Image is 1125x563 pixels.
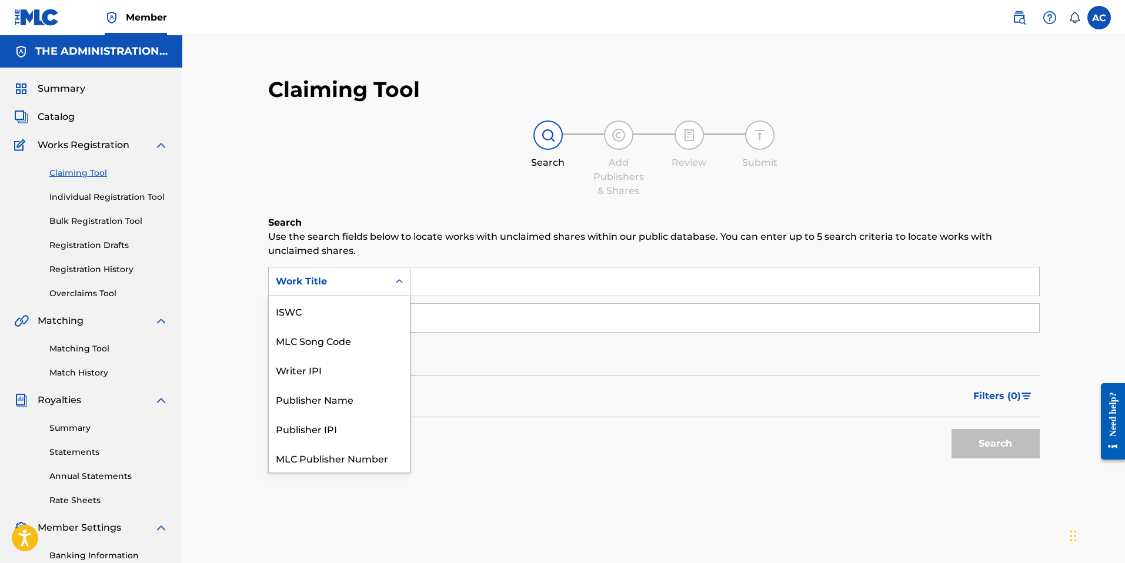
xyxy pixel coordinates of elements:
a: Individual Registration Tool [49,191,168,203]
div: Work Title [276,274,382,289]
a: Summary [49,422,168,434]
a: Public Search [1007,6,1031,29]
span: Member Settings [38,521,121,535]
h6: Search [268,216,1040,230]
span: Matching [38,314,84,328]
h5: THE ADMINISTRATION MP INC [35,45,168,58]
div: MLC Publisher Number [269,443,410,472]
h2: Claiming Tool [268,76,420,103]
span: Filters ( 0 ) [973,389,1021,403]
img: Top Rightsholder [105,11,119,25]
img: expand [154,138,168,152]
span: Royalties [38,393,81,407]
div: Help [1038,6,1061,29]
a: Registration Drafts [49,239,168,252]
a: Bulk Registration Tool [49,215,168,227]
iframe: Resource Center [1092,374,1125,469]
img: Catalog [14,110,28,124]
div: Submit [730,156,789,170]
a: Annual Statements [49,470,168,482]
a: Banking Information [49,549,168,562]
div: MLC Song Code [269,326,410,355]
img: step indicator icon for Submit [753,128,767,142]
span: Works Registration [38,138,129,152]
img: help [1043,11,1057,25]
img: MLC Logo [14,9,59,26]
a: Claiming Tool [49,167,168,179]
a: CatalogCatalog [14,110,75,124]
img: expand [154,521,168,535]
img: filter [1021,393,1031,400]
a: Match History [49,367,168,379]
div: Add Publishers & Shares [589,156,648,198]
a: SummarySummary [14,82,85,96]
img: expand [154,314,168,328]
a: Statements [49,446,168,458]
img: step indicator icon for Add Publishers & Shares [612,128,626,142]
img: Member Settings [14,521,28,535]
img: Royalties [14,393,28,407]
span: Member [126,11,167,24]
img: Matching [14,314,29,328]
img: expand [154,393,168,407]
a: Rate Sheets [49,494,168,507]
img: Summary [14,82,28,96]
div: User Menu [1087,6,1111,29]
form: Search Form [268,267,1040,464]
div: Notifications [1069,12,1080,24]
div: Publisher Name [269,384,410,414]
img: step indicator icon for Search [541,128,555,142]
div: Publisher IPI [269,414,410,443]
a: Overclaims Tool [49,287,168,300]
a: Registration History [49,263,168,276]
div: Review [660,156,719,170]
iframe: Chat Widget [1066,507,1125,563]
div: Drag [1070,518,1077,554]
img: Accounts [14,45,28,59]
img: Works Registration [14,138,29,152]
a: Matching Tool [49,343,168,355]
div: ISWC [269,296,410,326]
div: Search [519,156,577,170]
span: Catalog [38,110,75,124]
button: Filters (0) [966,381,1040,411]
p: Use the search fields below to locate works with unclaimed shares within our public database. You... [268,230,1040,258]
div: Writer IPI [269,355,410,384]
img: search [1012,11,1026,25]
span: Summary [38,82,85,96]
img: step indicator icon for Review [682,128,696,142]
